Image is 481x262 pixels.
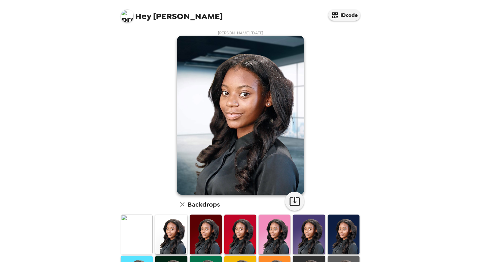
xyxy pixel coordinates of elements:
span: [PERSON_NAME] , [DATE] [218,30,263,36]
img: user [177,36,304,195]
h6: Backdrops [188,199,220,209]
button: IDcode [328,10,360,21]
span: [PERSON_NAME] [121,6,223,21]
span: Hey [135,11,151,22]
img: Original [121,215,153,254]
img: profile pic [121,10,134,22]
